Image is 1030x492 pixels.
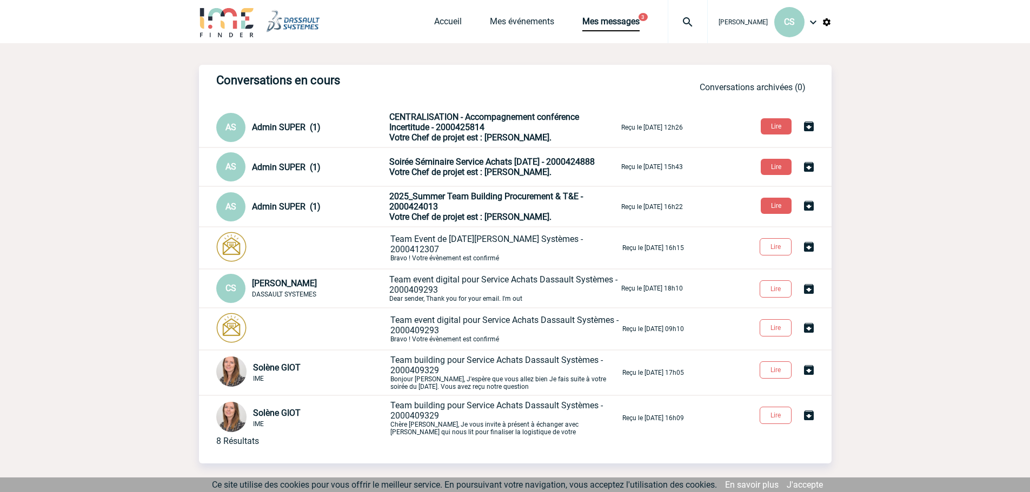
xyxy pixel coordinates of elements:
img: 101021-1.jpg [216,356,247,387]
a: Lire [751,364,802,374]
img: Archiver la conversation [802,363,815,376]
span: Admin SUPER (1) [252,162,321,172]
span: 2025_Summer Team Building Procurement & T&E - 2000424013 [389,191,583,212]
span: Votre Chef de projet est : [PERSON_NAME]. [389,212,551,222]
a: Team event digital pour Service Achats Dassault Systèmes - 2000409293Bravo ! Votre évènement est ... [216,323,684,333]
button: Lire [760,361,792,379]
img: Archiver la conversation [802,409,815,422]
div: Conversation commune : Client - Fournisseur - Agence [216,313,388,345]
img: IME-Finder [199,6,255,37]
p: Bravo ! Votre évènement est confirmé [390,315,620,343]
span: Votre Chef de projet est : [PERSON_NAME]. [389,132,551,143]
img: photonotifcontact.png [216,232,247,262]
a: Conversations archivées (0) [700,82,806,92]
a: Mes messages [582,16,640,31]
a: Lire [752,161,802,171]
span: Team building pour Service Achats Dassault Systèmes - 2000409329 [390,400,603,421]
div: 8 Résultats [216,436,259,446]
span: CS [784,17,795,27]
button: Lire [760,319,792,336]
span: Solène GIOT [253,362,301,373]
span: AS [225,161,236,172]
img: 101021-1.jpg [216,402,247,432]
span: Admin SUPER (1) [252,122,321,132]
span: Solène GIOT [253,408,301,418]
div: Conversation privée : Client - Agence [216,113,387,142]
span: [PERSON_NAME] [252,278,317,288]
button: Lire [760,407,792,424]
a: Team Event de [DATE][PERSON_NAME] Systèmes - 2000412307Bravo ! Votre évènement est confirmé Reçu ... [216,242,684,252]
a: Lire [751,409,802,420]
img: photonotifcontact.png [216,313,247,343]
a: J'accepte [787,480,823,490]
span: AS [225,201,236,212]
span: [PERSON_NAME] [719,18,768,26]
a: Solène GIOT IME Team building pour Service Achats Dassault Systèmes - 2000409329Bonjour [PERSON_N... [216,367,684,377]
h3: Conversations en cours [216,73,541,87]
a: Lire [752,200,802,210]
span: AS [225,122,236,132]
a: Lire [752,120,802,131]
a: Mes événements [490,16,554,31]
button: Lire [760,280,792,298]
img: Archiver la conversation [802,282,815,295]
p: Reçu le [DATE] 18h10 [621,285,683,292]
span: IME [253,420,264,428]
a: AS Admin SUPER (1) Soirée Séminaire Service Achats [DATE] - 2000424888Votre Chef de projet est : ... [216,161,683,171]
div: Conversation privée : Client - Agence [216,356,388,389]
div: Conversation commune : Client - Fournisseur - Agence [216,402,388,434]
a: Lire [751,322,802,332]
span: CS [225,283,236,293]
p: Reçu le [DATE] 16h09 [622,414,684,422]
span: Soirée Séminaire Service Achats [DATE] - 2000424888 [389,157,595,167]
button: Lire [761,159,792,175]
p: Reçu le [DATE] 16h22 [621,203,683,211]
img: Archiver la conversation [802,120,815,133]
button: Lire [761,118,792,134]
span: Team event digital pour Service Achats Dassault Systèmes - 2000409293 [390,315,619,335]
p: Reçu le [DATE] 15h43 [621,163,683,171]
a: Accueil [434,16,462,31]
button: 3 [639,13,648,21]
span: Team Event de [DATE][PERSON_NAME] Systèmes - 2000412307 [390,234,583,254]
span: Admin SUPER (1) [252,201,321,212]
img: Archiver la conversation [802,240,815,253]
span: Team event digital pour Service Achats Dassault Systèmes - 2000409293 [389,274,617,295]
img: Archiver la conversation [802,160,815,173]
button: Lire [760,238,792,255]
img: Archiver la conversation [802,199,815,212]
a: En savoir plus [725,480,779,490]
p: Reçu le [DATE] 12h26 [621,124,683,131]
a: CS [PERSON_NAME] DASSAULT SYSTEMES Team event digital pour Service Achats Dassault Systèmes - 200... [216,282,683,293]
a: AS Admin SUPER (1) 2025_Summer Team Building Procurement & T&E - 2000424013Votre Chef de projet e... [216,201,683,211]
span: Votre Chef de projet est : [PERSON_NAME]. [389,167,551,177]
p: Bonjour [PERSON_NAME], J'espère que vous allez bien Je fais suite à votre soirée du [DATE]. Vous ... [390,355,620,390]
p: Reçu le [DATE] 16h15 [622,244,684,252]
div: Conversation privée : Client - Agence [216,152,387,181]
div: Conversation privée : Client - Agence [216,192,387,221]
p: Reçu le [DATE] 09h10 [622,325,684,333]
div: Conversation privée : Client - Agence [216,232,388,264]
a: AS Admin SUPER (1) CENTRALISATION - Accompagnement conférence Incertitude - 2000425814Votre Chef ... [216,122,683,132]
a: Solène GIOT IME Team building pour Service Achats Dassault Systèmes - 2000409329Chère [PERSON_NAM... [216,412,684,422]
span: CENTRALISATION - Accompagnement conférence Incertitude - 2000425814 [389,112,579,132]
p: Bravo ! Votre évènement est confirmé [390,234,620,262]
img: Archiver la conversation [802,321,815,334]
a: Lire [751,283,802,293]
span: IME [253,375,264,382]
span: Ce site utilise des cookies pour vous offrir le meilleur service. En poursuivant votre navigation... [212,480,717,490]
span: Team building pour Service Achats Dassault Systèmes - 2000409329 [390,355,603,375]
p: Chère [PERSON_NAME], Je vous invite à présent à échanger avec [PERSON_NAME] qui nous lit pour fin... [390,400,620,436]
a: Lire [751,241,802,251]
p: Reçu le [DATE] 17h05 [622,369,684,376]
button: Lire [761,198,792,214]
div: Conversation privée : Client - Agence [216,274,387,303]
p: Dear sender, Thank you for your email. I'm out [389,274,619,302]
span: DASSAULT SYSTEMES [252,291,316,298]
